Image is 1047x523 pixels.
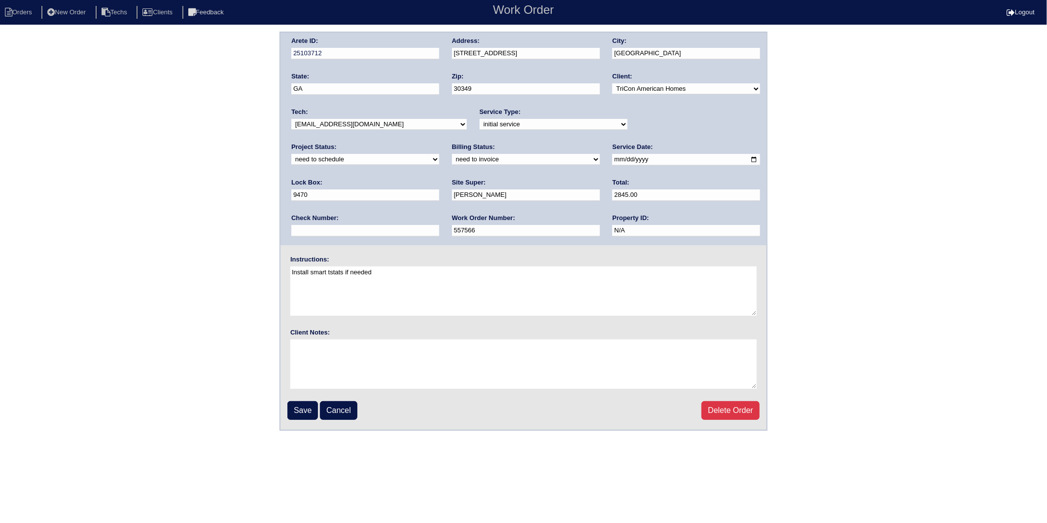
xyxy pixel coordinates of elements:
[137,8,180,16] a: Clients
[452,143,495,151] label: Billing Status:
[291,178,322,187] label: Lock Box:
[480,108,521,116] label: Service Type:
[291,37,318,45] label: Arete ID:
[96,8,135,16] a: Techs
[612,143,653,151] label: Service Date:
[701,401,760,420] a: Delete Order
[291,143,337,151] label: Project Status:
[41,8,94,16] a: New Order
[612,214,649,223] label: Property ID:
[41,6,94,19] li: New Order
[1007,8,1035,16] a: Logout
[137,6,180,19] li: Clients
[452,178,486,187] label: Site Super:
[290,266,757,316] textarea: Install smart tstats if needed
[290,328,330,337] label: Client Notes:
[287,401,318,420] input: Save
[96,6,135,19] li: Techs
[452,37,480,45] label: Address:
[612,37,627,45] label: City:
[182,6,232,19] li: Feedback
[452,72,464,81] label: Zip:
[291,214,339,223] label: Check Number:
[291,108,308,116] label: Tech:
[612,72,632,81] label: Client:
[612,178,629,187] label: Total:
[290,255,329,264] label: Instructions:
[291,72,309,81] label: State:
[320,401,357,420] a: Cancel
[452,214,515,223] label: Work Order Number:
[452,48,600,59] input: Enter a location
